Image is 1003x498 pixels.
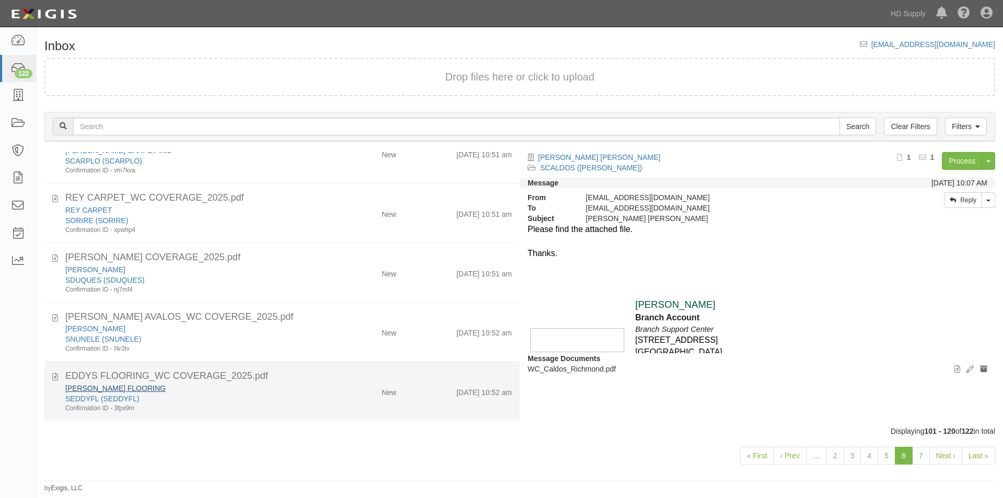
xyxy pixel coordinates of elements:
i: Edit document [966,366,974,373]
div: REY CARPET [65,205,319,215]
a: 3 [844,447,861,465]
a: Reply [944,192,982,208]
div: [DATE] 10:51 am [457,145,512,160]
div: 122 [15,69,32,78]
a: [PERSON_NAME] FLOORING [65,384,166,392]
div: Displaying of in total [37,426,1003,436]
a: 6 [895,447,913,465]
a: 5 [878,447,895,465]
div: [DATE] 10:51 am [457,205,512,219]
input: Search [73,118,840,135]
span: [GEOGRAPHIC_DATA] [635,348,722,356]
div: Confirmation ID - 3fpx9m [65,404,319,413]
a: … [806,447,827,465]
a: « First [740,447,774,465]
strong: Message Documents [528,354,600,363]
b: 1 [930,153,935,161]
a: [EMAIL_ADDRESS][DOMAIN_NAME] [871,40,995,49]
a: REY CARPET [65,206,112,214]
a: Exigis, LLC [51,484,83,492]
div: New [382,383,396,398]
div: Thanks. [528,248,987,260]
div: Please find the attached file. [528,224,987,236]
div: New [382,323,396,338]
a: Clear Filters [884,118,937,135]
input: Search [839,118,876,135]
h1: Inbox [44,39,75,53]
div: LEONARDO NUNEZ AVALOS_WC COVERGE_2025.pdf [65,310,512,324]
i: View [954,366,960,373]
a: [PERSON_NAME] [65,325,125,333]
strong: Subject [520,213,578,224]
div: OSCAR F PORTILLO CALDERON [578,213,868,224]
small: by [44,484,83,493]
span: [STREET_ADDRESS] [635,335,718,344]
a: 4 [860,447,878,465]
div: SCARPLO (SCARPLO) [65,156,319,166]
i: Help Center - Complianz [958,7,970,20]
b: 122 [961,427,973,435]
div: EDDYS FLOORING_WC COVERAGE_2025.pdf [65,369,512,383]
a: Next › [929,447,962,465]
div: [DATE] 10:51 am [457,264,512,279]
div: LEONARDO NUNEZ AVALOS [65,323,319,334]
div: New [382,264,396,279]
span: [PERSON_NAME] [635,299,715,310]
a: SCARPLO (SCARPLO) [65,157,142,165]
img: logo-5460c22ac91f19d4615b14bd174203de0afe785f0fc80cf4dbbc73dc1793850b.png [8,5,80,24]
a: [PERSON_NAME] [PERSON_NAME] [538,153,660,161]
div: [DATE] 10:52 am [457,383,512,398]
div: REY CARPET_WC COVERAGE_2025.pdf [65,191,512,205]
strong: From [520,192,578,203]
a: Filters [945,118,987,135]
div: SORIRE (SORIRE) [65,215,319,226]
b: Branch Account [635,313,699,322]
div: ESTEBAN DUQUE SILVA [65,264,319,275]
a: SORIRE (SORIRE) [65,216,129,225]
div: SNUNELE (SNUNELE) [65,334,319,344]
div: SDUQUES (SDUQUES) [65,275,319,285]
strong: To [520,203,578,213]
p: WC_Caldos_Richmond.pdf [528,364,987,374]
div: Confirmation ID - nj7mf4 [65,285,319,294]
div: [DATE] 10:07 AM [931,178,987,188]
div: [EMAIL_ADDRESS][DOMAIN_NAME] [578,192,868,203]
b: 1 [907,153,911,161]
div: [DATE] 10:52 am [457,323,512,338]
a: 2 [826,447,844,465]
div: EDDY'S FLOORING [65,383,319,393]
a: Process [942,152,982,170]
i: Archive document [980,366,987,373]
i: Branch Support Center [635,325,714,333]
b: 101 - 120 [925,427,955,435]
a: 7 [912,447,930,465]
div: agreement-ewwam9@hdsupply.complianz.com [578,203,868,213]
button: Drop files here or click to upload [445,70,594,85]
div: New [382,145,396,160]
strong: Message [528,179,558,187]
div: Confirmation ID - xpwhp4 [65,226,319,235]
a: Last » [962,447,995,465]
div: ESTEBAN DUQUE SILVA_WC COVERAGE_2025.pdf [65,251,512,264]
a: SCALDOS ([PERSON_NAME]) [540,164,642,172]
div: Confirmation ID - vm7kva [65,166,319,175]
a: SDUQUES (SDUQUES) [65,276,145,284]
a: HD Supply [885,3,931,24]
div: SEDDYFL (SEDDYFL) [65,393,319,404]
a: [PERSON_NAME] [65,265,125,274]
a: SEDDYFL (SEDDYFL) [65,395,139,403]
a: ‹ Prev [773,447,806,465]
div: New [382,205,396,219]
div: Confirmation ID - f4r3tv [65,344,319,353]
a: SNUNELE (SNUNELE) [65,335,141,343]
